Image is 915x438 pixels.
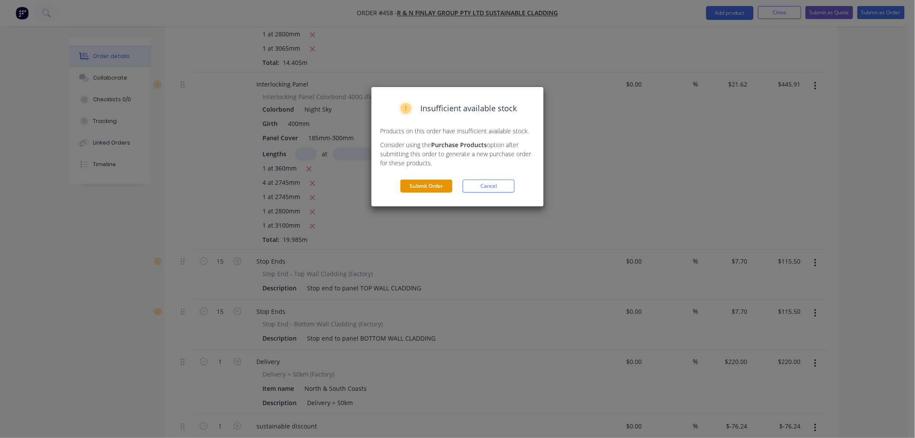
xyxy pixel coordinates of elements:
p: Consider using the option after submitting this order to generate a new purchase order for these ... [380,140,535,167]
p: Products on this order have insufficient available stock. [380,126,535,135]
button: Submit Order [400,180,452,193]
strong: Purchase Products [431,141,487,149]
span: Insufficient available stock [420,103,517,114]
button: Cancel [463,180,515,193]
